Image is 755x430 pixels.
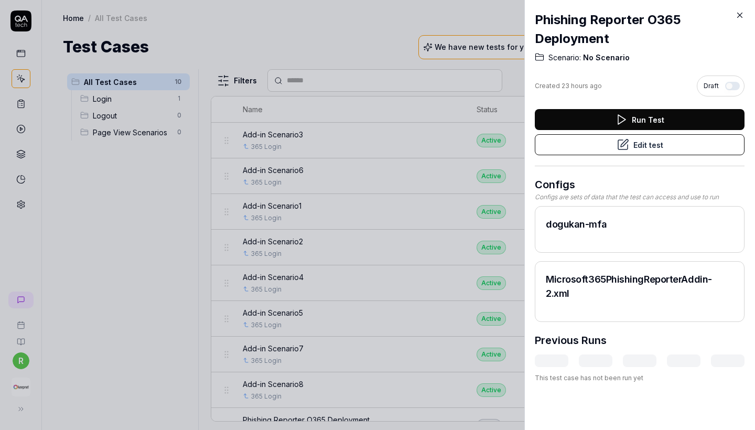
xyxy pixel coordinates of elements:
[562,82,602,90] time: 23 hours ago
[548,52,581,63] span: Scenario:
[535,10,745,48] h2: Phishing Reporter O365 Deployment
[535,81,602,91] div: Created
[704,81,719,91] span: Draft
[535,373,745,383] div: This test case has not been run yet
[546,217,734,231] h2: dogukan-mfa
[535,192,745,202] div: Configs are sets of data that the test can access and use to run
[535,134,745,155] button: Edit test
[535,109,745,130] button: Run Test
[535,177,745,192] h3: Configs
[581,52,630,63] span: No Scenario
[546,272,734,300] h2: Microsoft365PhishingReporterAddin-2.xml
[535,332,607,348] h3: Previous Runs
